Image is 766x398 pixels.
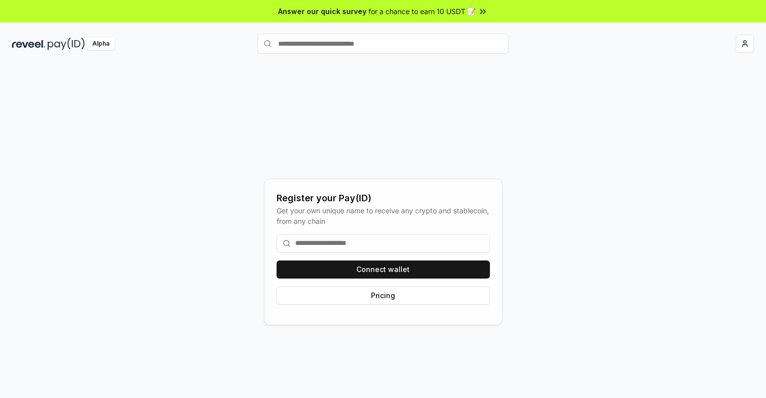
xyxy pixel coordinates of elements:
div: Get your own unique name to receive any crypto and stablecoin, from any chain [277,205,490,226]
div: Alpha [87,38,115,50]
span: for a chance to earn 10 USDT 📝 [368,6,476,17]
img: reveel_dark [12,38,46,50]
div: Register your Pay(ID) [277,191,490,205]
button: Connect wallet [277,260,490,279]
img: pay_id [48,38,85,50]
span: Answer our quick survey [278,6,366,17]
button: Pricing [277,287,490,305]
